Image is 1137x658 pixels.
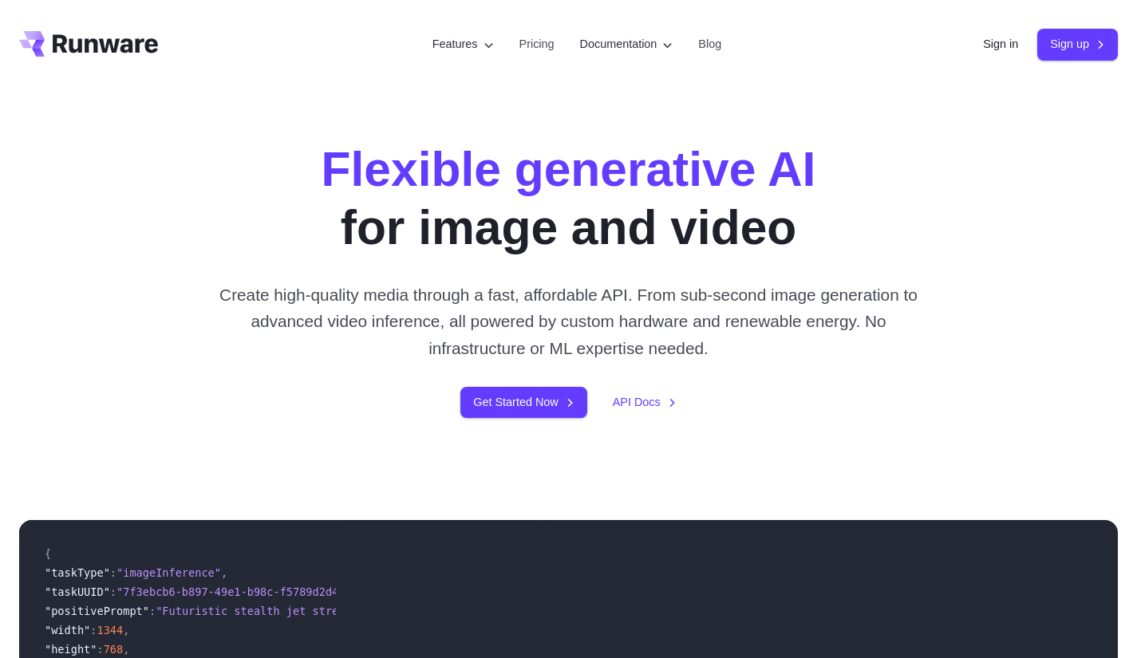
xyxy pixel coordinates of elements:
[156,605,750,617] span: "Futuristic stealth jet streaking through a neon-lit cityscape with glowing purple exhaust"
[460,387,586,418] a: Get Started Now
[45,643,97,656] span: "height"
[217,282,920,361] p: Create high-quality media through a fast, affordable API. From sub-second image generation to adv...
[116,566,221,579] span: "imageInference"
[698,35,721,53] a: Blog
[432,35,494,53] label: Features
[519,35,555,53] a: Pricing
[123,624,129,636] span: ,
[97,643,103,656] span: :
[983,35,1018,53] a: Sign in
[19,31,158,57] a: Go to /
[45,585,110,598] span: "taskUUID"
[45,605,149,617] span: "positivePrompt"
[322,140,816,256] h1: for image and video
[116,585,365,598] span: "7f3ebcb6-b897-49e1-b98c-f5789d2d40d7"
[97,624,123,636] span: 1344
[45,624,90,636] span: "width"
[123,643,129,656] span: ,
[45,566,110,579] span: "taskType"
[90,624,97,636] span: :
[149,605,156,617] span: :
[221,566,227,579] span: ,
[322,142,816,196] strong: Flexible generative AI
[104,643,124,656] span: 768
[613,393,677,412] a: API Docs
[110,566,116,579] span: :
[45,547,51,560] span: {
[110,585,116,598] span: :
[1037,29,1118,60] a: Sign up
[580,35,673,53] label: Documentation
